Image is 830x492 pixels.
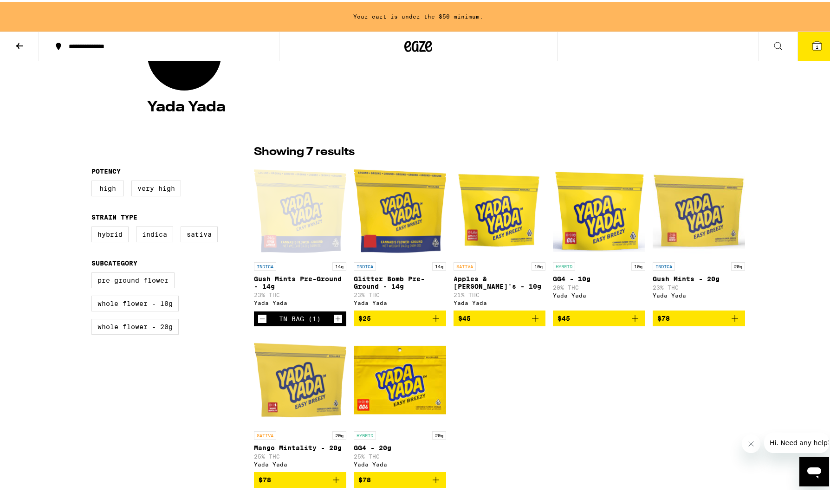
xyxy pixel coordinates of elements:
[764,431,829,451] iframe: Message from company
[354,429,376,438] p: HYBRID
[454,290,546,296] p: 21% THC
[91,294,179,310] label: Whole Flower - 10g
[653,273,745,281] p: Gush Mints - 20g
[131,179,181,194] label: Very High
[254,290,346,296] p: 23% THC
[254,142,355,158] p: Showing 7 results
[454,163,546,309] a: Open page for Apples & Banana's - 10g from Yada Yada
[354,260,376,269] p: INDICA
[454,298,546,304] div: Yada Yada
[6,6,67,14] span: Hi. Need any help?
[358,474,371,482] span: $78
[91,271,175,286] label: Pre-ground Flower
[254,460,346,466] div: Yada Yada
[653,163,745,309] a: Open page for Gush Mints - 20g from Yada Yada
[657,313,670,320] span: $78
[354,298,446,304] div: Yada Yada
[332,429,346,438] p: 20g
[354,163,446,309] a: Open page for Glitter Bomb Pre-Ground - 14g from Yada Yada
[354,442,446,450] p: GG4 - 20g
[653,163,745,256] img: Yada Yada - Gush Mints - 20g
[91,179,124,194] label: High
[354,273,446,288] p: Glitter Bomb Pre-Ground - 14g
[553,283,645,289] p: 20% THC
[136,225,173,240] label: Indica
[358,313,371,320] span: $25
[432,429,446,438] p: 20g
[653,260,675,269] p: INDICA
[432,260,446,269] p: 14g
[354,332,446,425] img: Yada Yada - GG4 - 20g
[254,452,346,458] p: 25% THC
[553,309,645,324] button: Add to bag
[354,163,446,256] img: Yada Yada - Glitter Bomb Pre-Ground - 14g
[532,260,545,269] p: 10g
[254,442,346,450] p: Mango Mintality - 20g
[454,309,546,324] button: Add to bag
[458,313,471,320] span: $45
[254,298,346,304] div: Yada Yada
[91,166,121,173] legend: Potency
[91,225,129,240] label: Hybrid
[254,429,276,438] p: SATIVA
[279,313,321,321] div: In Bag (1)
[731,260,745,269] p: 20g
[259,474,271,482] span: $78
[354,309,446,324] button: Add to bag
[332,260,346,269] p: 14g
[354,290,446,296] p: 23% THC
[254,332,346,470] a: Open page for Mango Mintality - 20g from Yada Yada
[553,273,645,281] p: GG4 - 10g
[454,273,546,288] p: Apples & [PERSON_NAME]'s - 10g
[147,98,689,113] h4: Yada Yada
[354,470,446,486] button: Add to bag
[91,212,137,219] legend: Strain Type
[816,42,818,48] span: 1
[454,260,476,269] p: SATIVA
[553,163,645,309] a: Open page for GG4 - 10g from Yada Yada
[553,291,645,297] div: Yada Yada
[91,317,179,333] label: Whole Flower - 20g
[454,163,546,256] img: Yada Yada - Apples & Banana's - 10g
[254,163,346,310] a: Open page for Gush Mints Pre-Ground - 14g from Yada Yada
[742,433,760,451] iframe: Close message
[254,273,346,288] p: Gush Mints Pre-Ground - 14g
[553,163,645,256] img: Yada Yada - GG4 - 10g
[631,260,645,269] p: 10g
[254,470,346,486] button: Add to bag
[254,332,346,425] img: Yada Yada - Mango Mintality - 20g
[354,452,446,458] p: 25% THC
[354,332,446,470] a: Open page for GG4 - 20g from Yada Yada
[258,312,267,322] button: Decrement
[558,313,570,320] span: $45
[653,291,745,297] div: Yada Yada
[354,460,446,466] div: Yada Yada
[799,455,829,485] iframe: Button to launch messaging window
[91,258,137,265] legend: Subcategory
[653,309,745,324] button: Add to bag
[553,260,575,269] p: HYBRID
[254,260,276,269] p: INDICA
[181,225,218,240] label: Sativa
[653,283,745,289] p: 23% THC
[333,312,343,322] button: Increment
